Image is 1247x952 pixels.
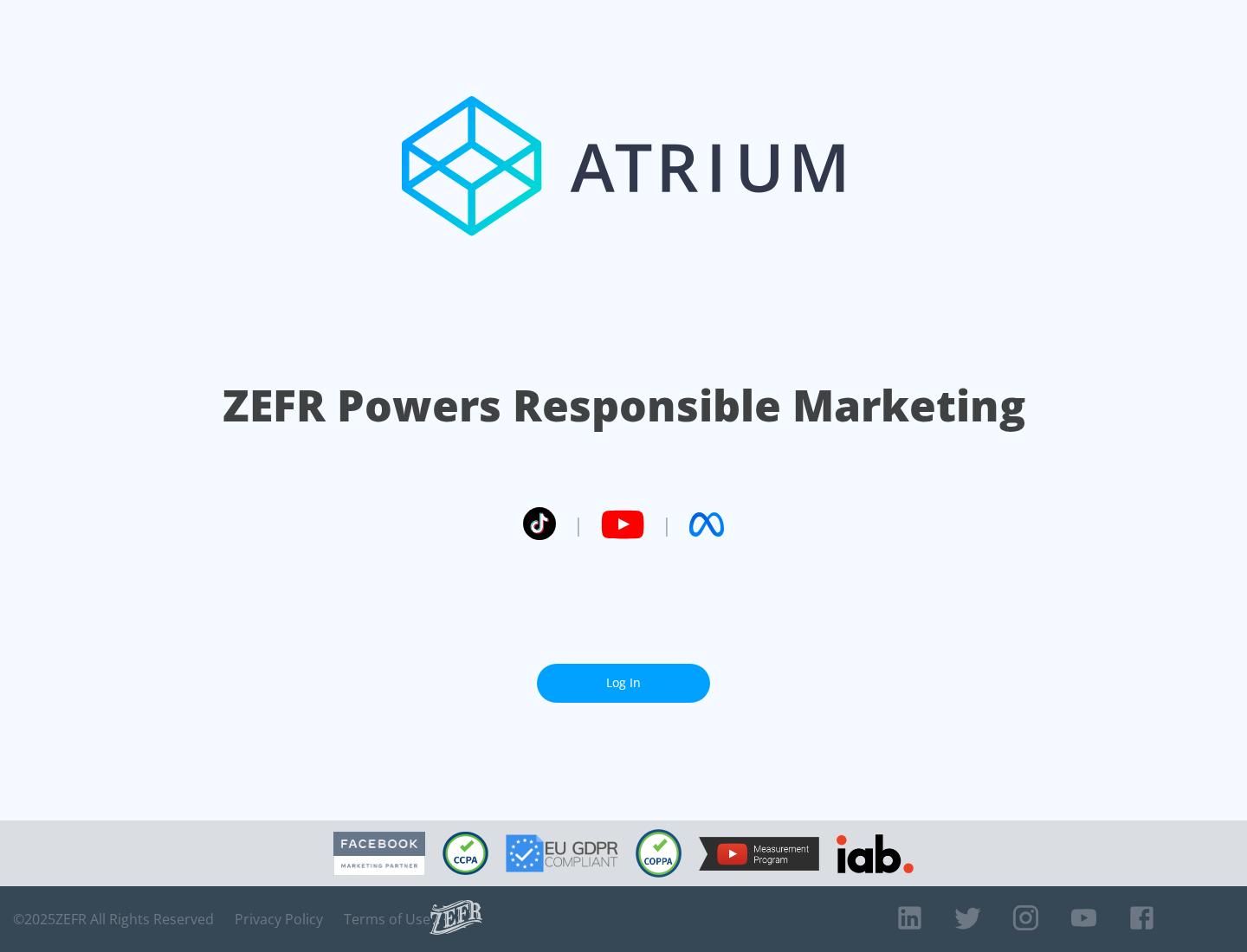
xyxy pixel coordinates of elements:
a: Log In [537,664,710,703]
span: | [573,511,584,537]
img: GDPR Compliant [506,834,618,872]
img: IAB [837,834,914,873]
a: Privacy Policy [235,910,323,928]
img: Facebook Marketing Partner [333,832,425,876]
img: COPPA Compliant [636,829,682,878]
a: Terms of Use [344,910,430,928]
span: | [662,511,672,537]
h1: ZEFR Powers Responsible Marketing [223,376,1025,435]
img: YouTube Measurement Program [699,837,819,871]
img: CCPA Compliant [443,832,488,875]
span: © 2025 ZEFR All Rights Reserved [13,910,214,928]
